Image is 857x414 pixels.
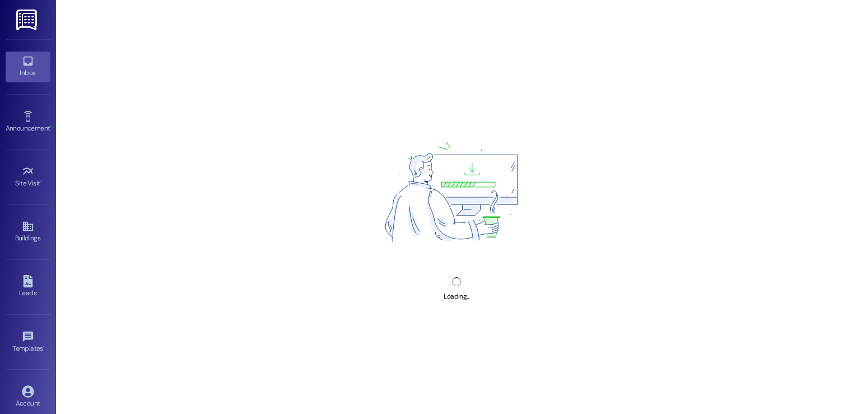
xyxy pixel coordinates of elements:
[6,272,50,302] a: Leads
[16,10,39,30] img: ResiDesk Logo
[6,52,50,82] a: Inbox
[40,178,42,185] span: •
[444,291,469,303] div: Loading...
[6,327,50,357] a: Templates •
[6,217,50,247] a: Buildings
[6,162,50,192] a: Site Visit •
[43,343,45,351] span: •
[50,123,52,131] span: •
[6,382,50,412] a: Account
